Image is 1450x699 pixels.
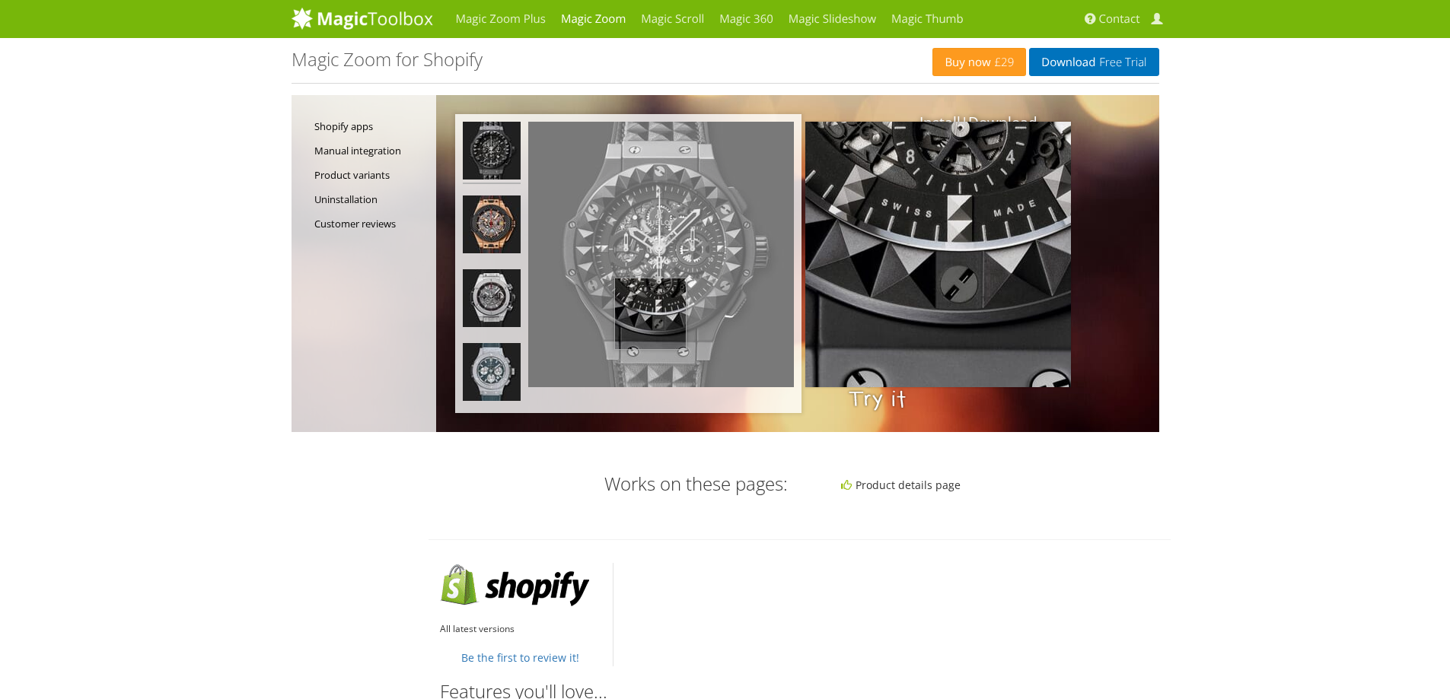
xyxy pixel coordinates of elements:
[440,620,602,637] ul: All latest versions
[314,187,429,211] a: Uninstallation
[314,163,429,187] a: Product variants
[436,114,1129,132] p: |
[919,113,961,132] a: Install
[314,211,429,236] a: Customer reviews
[1099,11,1140,27] span: Contact
[463,122,521,184] a: Big Bang Depeche Mode
[1095,56,1146,68] span: Free Trial
[841,476,1156,494] li: Product details page
[461,650,579,665] a: Be the first to review it!
[440,474,789,494] h3: Works on these pages:
[463,269,521,332] a: Big Bang Unico Titanium
[292,49,483,69] h1: Magic Zoom for Shopify
[314,114,429,138] a: Shopify apps
[292,7,433,30] img: MagicToolbox.com - Image tools for your website
[463,343,521,405] a: Big Bang Jeans
[463,195,521,258] a: Big Bang Ferrari King Gold Carbon
[991,56,1015,68] span: £29
[968,113,1037,132] a: Download
[314,138,429,163] a: Manual integration
[1029,48,1158,76] a: DownloadFree Trial
[932,48,1026,76] a: Buy now£29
